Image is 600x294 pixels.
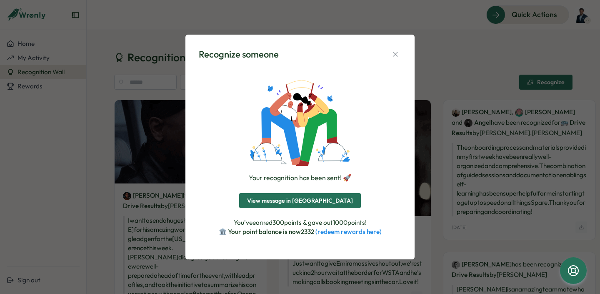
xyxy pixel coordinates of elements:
[219,227,382,236] p: 🏛️ Your point balance is now 2332
[199,48,279,61] div: Recognize someone
[247,193,353,208] span: View message in [GEOGRAPHIC_DATA]
[315,228,382,236] a: (redeem rewards here)
[239,193,361,208] button: View message in [GEOGRAPHIC_DATA]
[219,218,382,227] p: You've earned 300 points & gave out 1000 points!
[249,173,351,183] div: Your recognition has been sent! 🚀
